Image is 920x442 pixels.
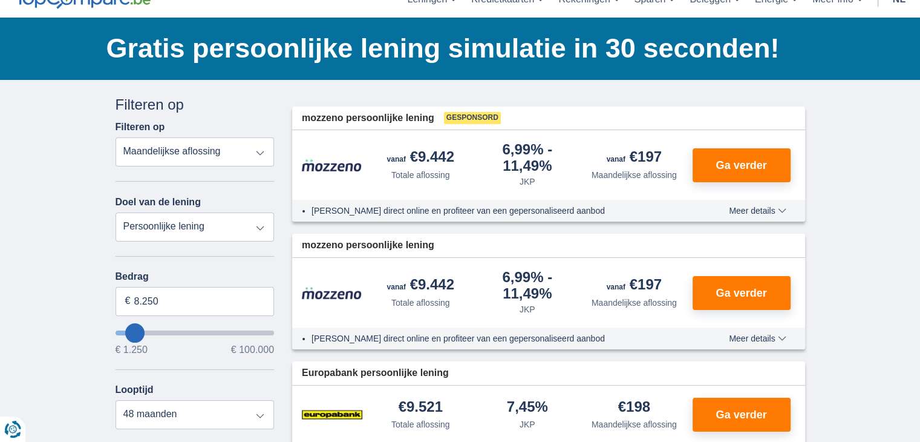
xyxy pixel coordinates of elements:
li: [PERSON_NAME] direct online en profiteer van een gepersonaliseerd aanbod [312,332,685,345]
div: JKP [520,418,535,430]
label: Looptijd [116,384,154,395]
label: Filteren op [116,122,165,133]
span: € [125,294,131,308]
input: wantToBorrow [116,331,275,335]
div: Totale aflossing [391,418,450,430]
img: product.pl.alt Mozzeno [302,286,362,300]
div: Totale aflossing [391,297,450,309]
label: Bedrag [116,271,275,282]
div: Filteren op [116,94,275,115]
span: Europabank persoonlijke lening [302,366,449,380]
button: Meer details [720,334,795,343]
span: Ga verder [716,288,766,299]
div: Totale aflossing [391,169,450,181]
li: [PERSON_NAME] direct online en profiteer van een gepersonaliseerd aanbod [312,205,685,217]
span: mozzeno persoonlijke lening [302,111,434,125]
div: 6,99% [479,142,576,173]
div: Maandelijkse aflossing [592,297,677,309]
div: 7,45% [507,400,548,416]
div: Maandelijkse aflossing [592,169,677,181]
button: Ga verder [693,276,791,310]
div: 6,99% [479,270,576,301]
h1: Gratis persoonlijke lening simulatie in 30 seconden! [106,30,805,67]
div: Maandelijkse aflossing [592,418,677,430]
span: Ga verder [716,409,766,420]
div: €197 [607,277,662,294]
button: Ga verder [693,398,791,432]
div: €198 [618,400,650,416]
img: product.pl.alt Mozzeno [302,159,362,172]
div: JKP [520,303,535,315]
div: €9.521 [399,400,443,416]
div: €9.442 [387,150,454,167]
span: Meer details [729,206,786,215]
img: product.pl.alt Europabank [302,400,362,430]
div: €9.442 [387,277,454,294]
span: € 1.250 [116,345,148,355]
label: Doel van de lening [116,197,201,208]
span: € 100.000 [231,345,274,355]
div: JKP [520,176,535,188]
span: Ga verder [716,160,766,171]
div: €197 [607,150,662,167]
span: Meer details [729,334,786,343]
span: mozzeno persoonlijke lening [302,239,434,252]
button: Meer details [720,206,795,216]
button: Ga verder [693,148,791,182]
span: Gesponsord [444,112,501,124]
